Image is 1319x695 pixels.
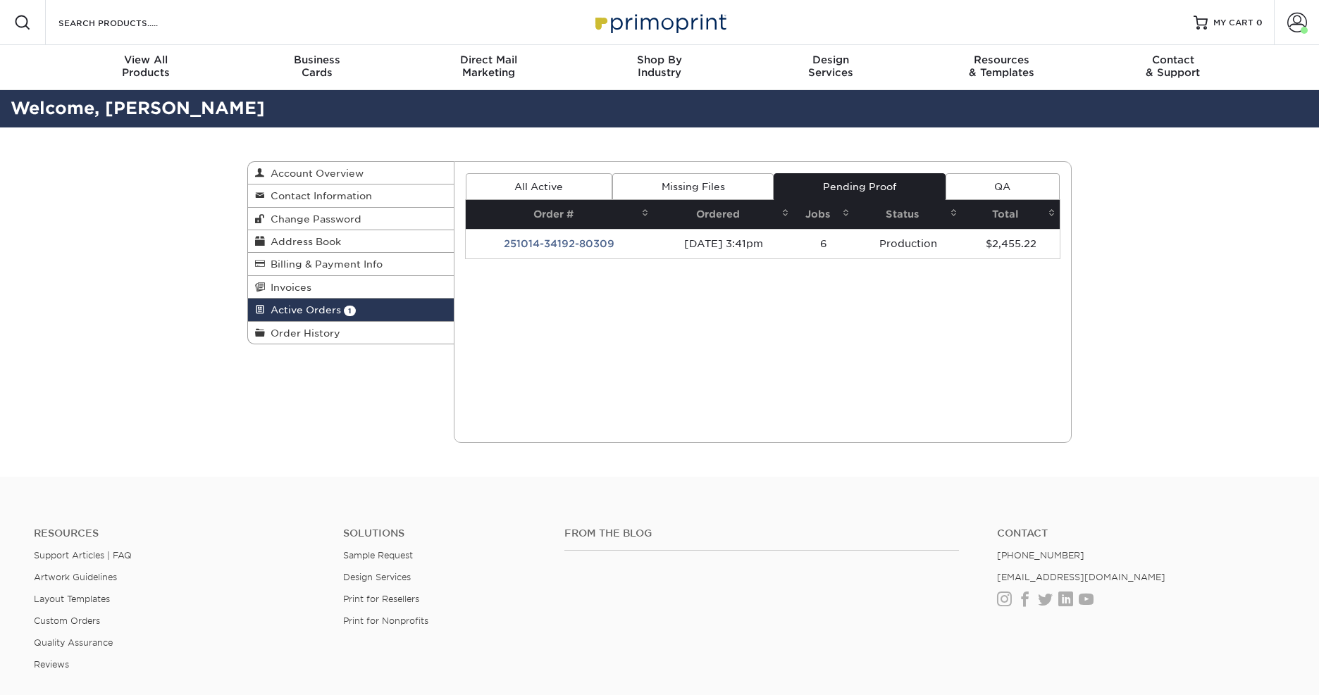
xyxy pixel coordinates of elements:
a: Reviews [34,659,69,670]
a: Billing & Payment Info [248,253,454,275]
div: Services [745,54,916,79]
span: Resources [916,54,1087,66]
span: Business [232,54,403,66]
a: View AllProducts [61,45,232,90]
span: Contact [1087,54,1258,66]
div: & Support [1087,54,1258,79]
a: Custom Orders [34,615,100,626]
a: Contact Information [248,184,454,207]
a: All Active [466,173,612,200]
span: Change Password [265,213,361,225]
span: MY CART [1213,17,1253,29]
a: DesignServices [745,45,916,90]
input: SEARCH PRODUCTS..... [57,14,194,31]
span: Contact Information [265,190,372,201]
span: View All [61,54,232,66]
span: 0 [1256,18,1263,27]
a: BusinessCards [232,45,403,90]
a: [EMAIL_ADDRESS][DOMAIN_NAME] [997,572,1165,582]
td: [DATE] 3:41pm [653,229,793,258]
div: Industry [574,54,745,79]
a: Invoices [248,276,454,299]
a: Print for Resellers [343,594,419,604]
a: Account Overview [248,162,454,184]
a: Active Orders 1 [248,299,454,321]
a: Direct MailMarketing [403,45,574,90]
th: Ordered [653,200,793,229]
span: Invoices [265,282,311,293]
td: 6 [793,229,854,258]
th: Order # [466,200,654,229]
a: Quality Assurance [34,637,113,648]
a: QA [946,173,1060,200]
a: Shop ByIndustry [574,45,745,90]
a: Address Book [248,230,454,253]
td: 251014-34192-80309 [466,229,654,258]
h4: Resources [34,527,322,539]
a: Order History [248,322,454,344]
h4: From the Blog [564,527,960,539]
span: 1 [344,306,356,316]
a: Change Password [248,208,454,230]
span: Billing & Payment Info [265,258,383,270]
span: Direct Mail [403,54,574,66]
h4: Solutions [343,527,543,539]
th: Jobs [793,200,854,229]
span: Order History [265,327,340,339]
div: Cards [232,54,403,79]
a: Support Articles | FAQ [34,550,132,561]
a: Layout Templates [34,594,110,604]
td: $2,455.22 [962,229,1060,258]
img: Primoprint [589,7,730,37]
th: Status [854,200,962,229]
td: Production [854,229,962,258]
div: Marketing [403,54,574,79]
a: Missing Files [612,173,774,200]
span: Account Overview [265,168,364,179]
a: Contact& Support [1087,45,1258,90]
a: Contact [997,527,1285,539]
th: Total [962,200,1060,229]
span: Address Book [265,236,341,247]
a: Artwork Guidelines [34,572,117,582]
a: [PHONE_NUMBER] [997,550,1084,561]
span: Design [745,54,916,66]
a: Design Services [343,572,411,582]
div: Products [61,54,232,79]
a: Print for Nonprofits [343,615,428,626]
a: Pending Proof [774,173,945,200]
a: Sample Request [343,550,413,561]
a: Resources& Templates [916,45,1087,90]
span: Active Orders [265,304,341,315]
span: Shop By [574,54,745,66]
div: & Templates [916,54,1087,79]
